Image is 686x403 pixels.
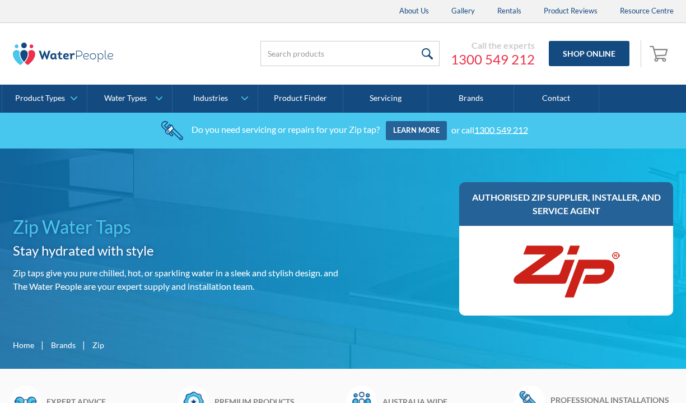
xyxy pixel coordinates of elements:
[474,124,528,135] a: 1300 549 212
[13,43,114,65] img: The Water People
[647,40,674,67] a: Open cart
[343,85,428,113] a: Servicing
[260,41,440,66] input: Search products
[193,94,228,103] div: Industries
[510,237,622,304] img: Zip
[514,85,599,113] a: Contact
[549,41,629,66] a: Shop Online
[51,339,76,351] a: Brands
[81,338,87,351] div: |
[258,85,343,113] a: Product Finder
[192,124,380,135] div: Do you need servicing or repairs for your Zip tap?
[92,339,104,351] div: Zip
[40,338,45,351] div: |
[172,85,257,113] a: Industries
[451,51,535,68] a: 1300 549 212
[13,214,339,240] h1: Zip Water Taps
[386,121,447,140] a: Learn more
[2,85,87,113] a: Product Types
[87,85,172,113] a: Water Types
[13,266,339,293] p: Zip taps give you pure chilled, hot, or sparkling water in a sleek and stylish design. and The Wa...
[451,40,535,51] div: Call the experts
[428,85,514,113] a: Brands
[13,240,339,261] h2: Stay hydrated with style
[13,339,34,351] a: Home
[470,191,662,217] h3: Authorised Zip supplier, installer, and service agent
[104,94,147,103] div: Water Types
[451,124,528,135] div: or call
[650,44,671,62] img: shopping cart
[15,94,65,103] div: Product Types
